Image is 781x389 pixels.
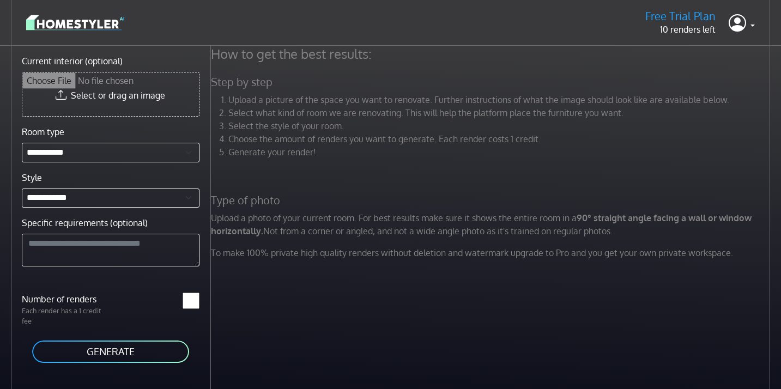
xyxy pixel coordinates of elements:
label: Number of renders [15,293,111,306]
label: Current interior (optional) [22,54,123,68]
li: Generate your render! [228,145,773,159]
label: Style [22,171,42,184]
p: 10 renders left [645,23,716,36]
li: Choose the amount of renders you want to generate. Each render costs 1 credit. [228,132,773,145]
label: Room type [22,125,64,138]
p: To make 100% private high quality renders without deletion and watermark upgrade to Pro and you g... [204,246,779,259]
img: logo-3de290ba35641baa71223ecac5eacb59cb85b4c7fdf211dc9aaecaaee71ea2f8.svg [26,13,124,32]
strong: 90° straight angle facing a wall or window horizontally. [211,212,752,236]
button: GENERATE [31,339,190,364]
li: Select what kind of room we are renovating. This will help the platform place the furniture you w... [228,106,773,119]
li: Select the style of your room. [228,119,773,132]
li: Upload a picture of the space you want to renovate. Further instructions of what the image should... [228,93,773,106]
p: Upload a photo of your current room. For best results make sure it shows the entire room in a Not... [204,211,779,238]
label: Specific requirements (optional) [22,216,148,229]
h5: Free Trial Plan [645,9,716,23]
h5: Step by step [204,75,779,89]
h5: Type of photo [204,193,779,207]
h4: How to get the best results: [204,46,779,62]
p: Each render has a 1 credit fee [15,306,111,326]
